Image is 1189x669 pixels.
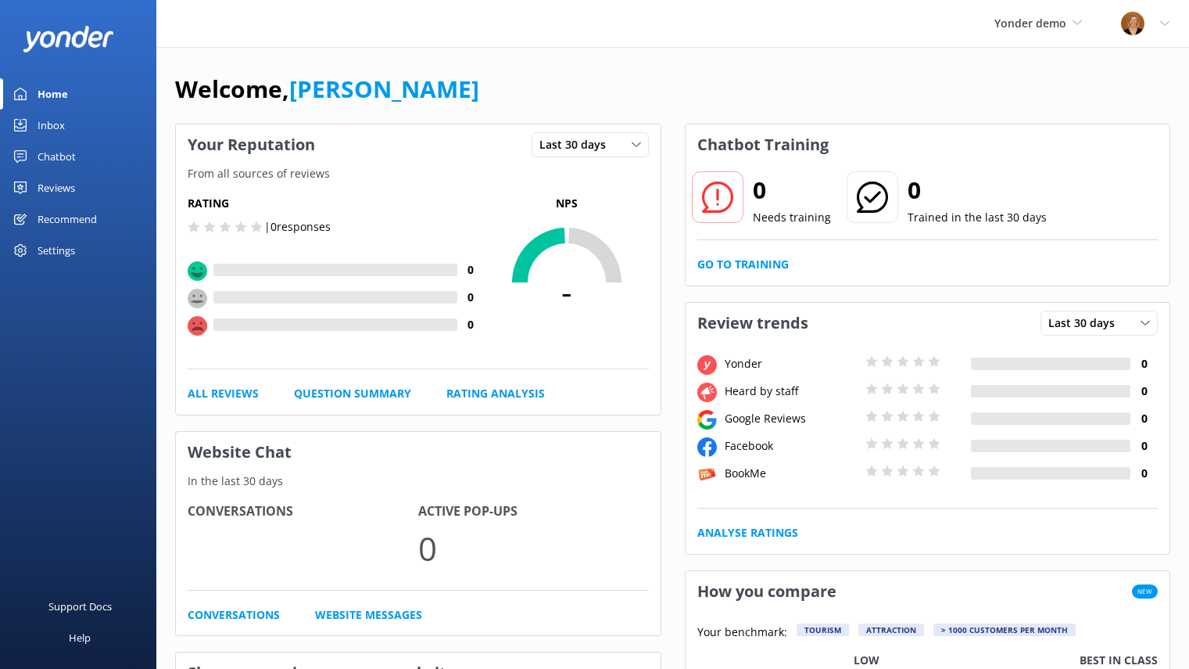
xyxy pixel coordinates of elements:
[1080,652,1158,669] p: Best in class
[418,522,649,574] p: 0
[933,624,1076,636] div: > 1000 customers per month
[721,383,861,400] div: Heard by staff
[315,606,422,624] a: Website Messages
[176,473,661,490] p: In the last 30 days
[264,218,331,236] p: | 0 responses
[686,571,848,612] h3: How you compare
[686,303,820,343] h3: Review trends
[188,606,280,624] a: Conversations
[1130,437,1158,455] h4: 0
[753,209,831,226] p: Needs training
[457,289,485,306] h4: 0
[1130,383,1158,400] h4: 0
[176,124,327,165] h3: Your Reputation
[188,502,418,522] h4: Conversations
[38,235,75,266] div: Settings
[69,622,91,653] div: Help
[686,124,840,165] h3: Chatbot Training
[175,70,479,108] h1: Welcome,
[697,624,787,642] p: Your benchmark:
[188,385,259,402] a: All Reviews
[721,410,861,427] div: Google Reviews
[23,26,113,52] img: yonder-white-logo.png
[858,624,924,636] div: Attraction
[48,591,112,622] div: Support Docs
[1130,465,1158,482] h4: 0
[38,172,75,203] div: Reviews
[446,385,545,402] a: Rating Analysis
[1121,12,1144,35] img: 1-1617059290.jpg
[994,16,1066,31] span: Yonder demo
[908,171,1047,209] h2: 0
[721,355,861,372] div: Yonder
[485,272,649,311] span: -
[457,316,485,333] h4: 0
[485,195,649,212] p: NPS
[38,110,65,141] div: Inbox
[1130,355,1158,372] h4: 0
[1048,315,1124,332] span: Last 30 days
[38,203,97,235] div: Recommend
[38,78,68,110] div: Home
[418,502,649,522] h4: Active Pop-ups
[697,256,789,273] a: Go to Training
[289,73,479,105] a: [PERSON_NAME]
[188,195,485,212] h5: Rating
[753,171,831,209] h2: 0
[539,136,615,153] span: Last 30 days
[697,524,798,541] a: Analyse Ratings
[38,141,76,172] div: Chatbot
[797,624,849,636] div: Tourism
[1132,584,1158,599] span: New
[294,385,411,402] a: Question Summary
[854,652,879,669] p: Low
[457,261,485,279] h4: 0
[721,465,861,482] div: BookMe
[908,209,1047,226] p: Trained in the last 30 days
[1130,410,1158,427] h4: 0
[721,437,861,455] div: Facebook
[176,165,661,182] p: From all sources of reviews
[176,432,661,473] h3: Website Chat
